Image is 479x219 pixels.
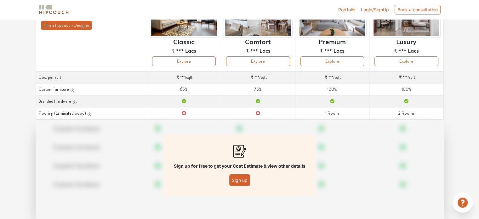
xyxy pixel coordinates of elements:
th: Custom furniture [36,84,147,95]
button: Sign up [229,174,250,186]
td: 100% [295,84,369,95]
img: logo-horizontal.svg [38,4,70,15]
td: 75% [221,84,295,95]
h6: Comfort [245,37,271,45]
td: /sqft [147,72,221,84]
td: 1 Room [295,107,369,119]
p: Sign up for free to get your Cost Estimate & view other details [174,163,305,169]
th: Cost per sqft [36,72,147,84]
button: Explore [300,56,364,66]
button: Explore [226,56,290,66]
td: 65% [147,84,221,95]
span: logo-horizontal.svg [38,3,70,17]
h6: Premium [319,37,346,45]
div: Book a consultation [395,5,441,14]
h6: Luxury [396,37,416,45]
td: /sqft [221,72,295,84]
button: Explore [152,56,216,66]
h6: Classic [173,37,194,45]
th: Flooring (Laminated wood) [36,107,147,119]
button: Explore [374,56,438,66]
a: Portfolio [338,6,355,13]
th: Branded Hardware [36,95,147,107]
span: Login/SignUp [361,7,389,12]
td: 100% [369,84,443,95]
button: Hire a Hipcouch Designer [41,21,92,30]
td: /sqft [369,72,443,84]
td: /sqft [295,72,369,84]
td: 2 Rooms [369,107,443,119]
